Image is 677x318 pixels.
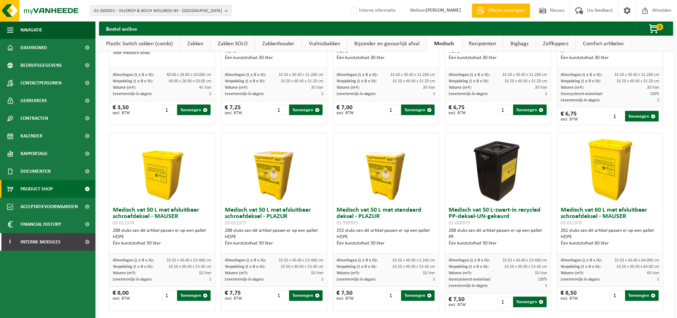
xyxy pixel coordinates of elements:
a: Zakkenhouder [255,36,302,52]
span: Dashboard [21,39,47,57]
span: 50 liter [535,271,548,276]
span: Verpakking (L x B x H): [225,79,265,83]
span: 02-011376 [561,220,582,226]
span: Rapportage [21,145,48,163]
span: excl. BTW [225,111,242,115]
span: Volume (m³): [449,271,472,276]
div: Voor medisch afval [113,50,211,56]
span: Verpakking (L x B x H): [561,265,601,269]
img: 02-011376 [575,133,646,204]
span: I [7,233,13,251]
div: Één kunststofvat 50 liter [225,241,323,247]
span: 33.50 x 40.40 x 64.000 cm [615,259,660,263]
span: Verpakking (L x B x H): [113,265,153,269]
span: Verpakking (L x B x H): [113,79,153,83]
div: PP [449,234,548,241]
span: Afmetingen (L x B x H): [225,259,266,263]
span: 33.50 x 40.40 x 53.400 cm [279,259,323,263]
span: excl. BTW [561,297,578,301]
span: Levertermijn in dagen: [337,278,376,282]
span: excl. BTW [449,111,466,115]
span: 33.50 x 40.40 x 64.00 cm [617,265,660,269]
input: 1 [610,290,625,301]
input: 1 [498,297,513,307]
div: € 7,00 [337,105,354,115]
div: € 7,50 [337,290,354,301]
div: HDPE [225,234,323,241]
span: 30 liter [535,86,548,90]
span: 50 liter [423,271,436,276]
span: excl. BTW [113,297,130,301]
span: Volume (m³): [337,271,360,276]
span: Levertermijn in dagen: [449,284,488,288]
span: 5 [433,278,436,282]
div: 252 stuks van dit artikel passen er op een pallet [337,228,436,247]
span: Afmetingen (L x B x H): [113,259,154,263]
span: Verpakking (L x B x H): [225,265,265,269]
span: 33.50 x 40.40 x 53.40 cm [281,265,323,269]
span: Kalender [21,127,42,145]
span: 30 liter [311,86,323,90]
div: 261 stuks van dit artikel passen er op een pallet [561,228,660,247]
span: Volume (m³): [337,86,360,90]
button: Toevoegen [289,105,323,115]
h3: Medisch vat 50 L met afsluitbaar schroefdeksel - PLAZUR [225,207,323,226]
span: Afmetingen (L x B x H): [449,259,490,263]
span: 33.50 x 40.40 x 31.20 cm [617,79,660,83]
input: 1 [386,290,401,301]
div: Één kunststofvat 30 liter [225,55,323,61]
span: excl. BTW [337,297,354,301]
div: € 7,25 [225,105,242,115]
span: 45 liter [199,86,211,90]
span: 33.50 x 40.40 x 53.40 cm [393,265,436,269]
a: Vuilnisbakken [302,36,347,52]
img: 02-011378 [127,133,197,204]
span: Levertermijn in dagen: [113,278,152,282]
a: Comfort artikelen [576,36,631,52]
span: 30 liter [423,86,436,90]
span: excl. BTW [225,297,242,301]
button: Toevoegen [625,111,659,122]
span: Financial History [21,216,61,233]
span: Gerecycleerd materiaal: [561,92,603,96]
strong: [PERSON_NAME] [426,8,461,13]
div: 288 stuks van dit artikel passen er op een pallet [225,228,323,247]
span: Afmetingen (L x B x H): [337,259,378,263]
span: Levertermijn in dagen: [225,92,264,96]
div: Één kunststofvat 50 liter [449,241,548,247]
div: € 8,50 [561,290,578,301]
span: 33.50 x 40.40 x 53.400 cm [503,259,548,263]
input: 1 [162,290,177,301]
input: 1 [386,105,401,115]
button: 0 [637,22,673,36]
h3: Medisch vat 50 L met standaard deksel - PLAZUR [337,207,436,226]
span: Offerte aanvragen [486,7,527,14]
div: € 7,50 [449,297,466,307]
input: 1 [498,105,513,115]
span: Afmetingen (L x B x H): [337,73,378,77]
span: Verpakking (L x B x H): [449,265,489,269]
span: 5 [433,92,436,96]
span: 5 [209,278,211,282]
span: 100% [538,278,548,282]
span: Gebruikers [21,92,47,110]
div: Één kunststofvat 50 liter [113,241,211,247]
div: Één kunststofvat 60 liter [561,241,660,247]
div: Één kunststofvat 30 liter [561,55,660,61]
input: 1 [274,105,288,115]
a: Zakken [180,36,210,52]
span: Afmetingen (L x B x H): [113,73,154,77]
div: Één kunststofvat 30 liter [337,55,436,61]
h3: Medisch vat 60 L met afsluitbaar schroefdeksel - MAUSER [561,207,660,226]
span: Afmetingen (L x B x H): [561,73,602,77]
button: Toevoegen [401,290,435,301]
span: 5 [209,92,211,96]
a: Zelfkippers [536,36,576,52]
input: 1 [162,105,177,115]
button: Toevoegen [177,105,211,115]
span: Gerecycleerd materiaal: [449,278,491,282]
button: Toevoegen [401,105,435,115]
button: Toevoegen [513,297,547,307]
img: 02-011377 [239,133,309,204]
span: 01-000001 - VILLEROY & BOCH WELLNESS NV - [GEOGRAPHIC_DATA] [94,6,222,16]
